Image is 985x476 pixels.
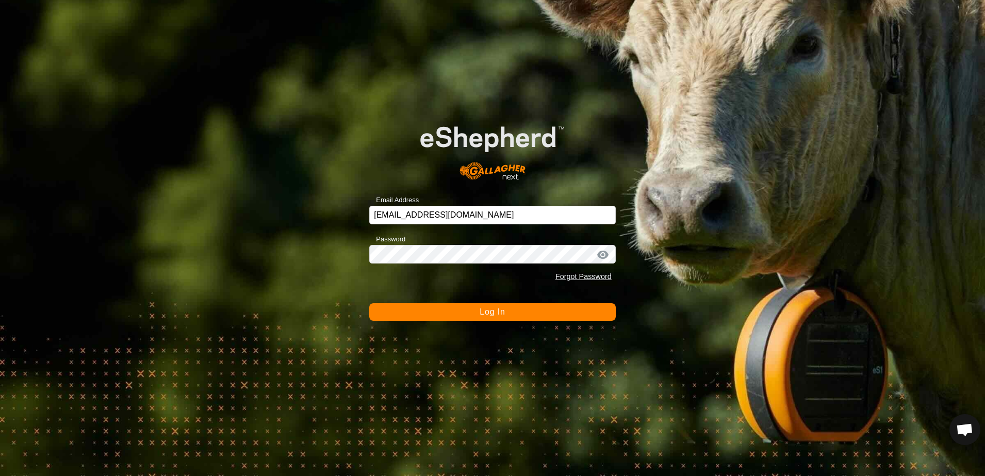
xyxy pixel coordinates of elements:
[369,303,616,321] button: Log In
[555,272,612,281] a: Forgot Password
[394,106,591,190] img: E-shepherd Logo
[949,414,980,445] div: Open chat
[480,307,505,316] span: Log In
[369,234,405,244] label: Password
[369,195,419,205] label: Email Address
[369,206,616,224] input: Email Address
